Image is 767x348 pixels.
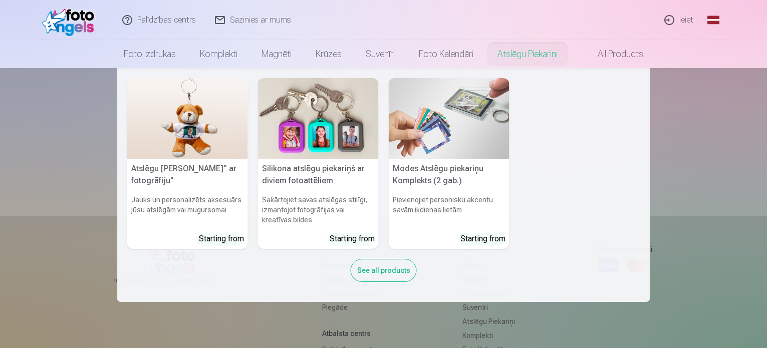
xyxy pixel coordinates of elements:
div: Starting from [460,233,505,245]
h5: Modes Atslēgu piekariņu Komplekts (2 gab.) [389,159,509,191]
a: Foto izdrukas [112,40,188,68]
div: See all products [351,259,417,282]
a: Modes Atslēgu piekariņu Komplekts (2 gab.)Modes Atslēgu piekariņu Komplekts (2 gab.)Pievienojiet ... [389,78,509,249]
h5: Atslēgu [PERSON_NAME]" ar fotogrāfiju" [127,159,248,191]
h5: Silikona atslēgu piekariņš ar diviem fotoattēliem [258,159,379,191]
a: Krūzes [304,40,354,68]
a: Komplekti [188,40,249,68]
a: Foto kalendāri [407,40,485,68]
a: Atslēgu piekariņi [485,40,570,68]
img: Atslēgu piekariņš Lācītis" ar fotogrāfiju" [127,78,248,159]
img: Silikona atslēgu piekariņš ar diviem fotoattēliem [258,78,379,159]
a: All products [570,40,655,68]
img: /fa1 [42,4,100,36]
h6: Pievienojiet personisku akcentu savām ikdienas lietām [389,191,509,229]
div: Starting from [330,233,375,245]
img: Modes Atslēgu piekariņu Komplekts (2 gab.) [389,78,509,159]
a: Suvenīri [354,40,407,68]
a: Atslēgu piekariņš Lācītis" ar fotogrāfiju"Atslēgu [PERSON_NAME]" ar fotogrāfiju"Jauks un personal... [127,78,248,249]
a: See all products [351,264,417,275]
h6: Sakārtojiet savas atslēgas stilīgi, izmantojot fotogrāfijas vai kreatīvas bildes [258,191,379,229]
h6: Jauks un personalizēts aksesuārs jūsu atslēgām vai mugursomai [127,191,248,229]
div: Starting from [199,233,244,245]
a: Magnēti [249,40,304,68]
a: Silikona atslēgu piekariņš ar diviem fotoattēliemSilikona atslēgu piekariņš ar diviem fotoattēlie... [258,78,379,249]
